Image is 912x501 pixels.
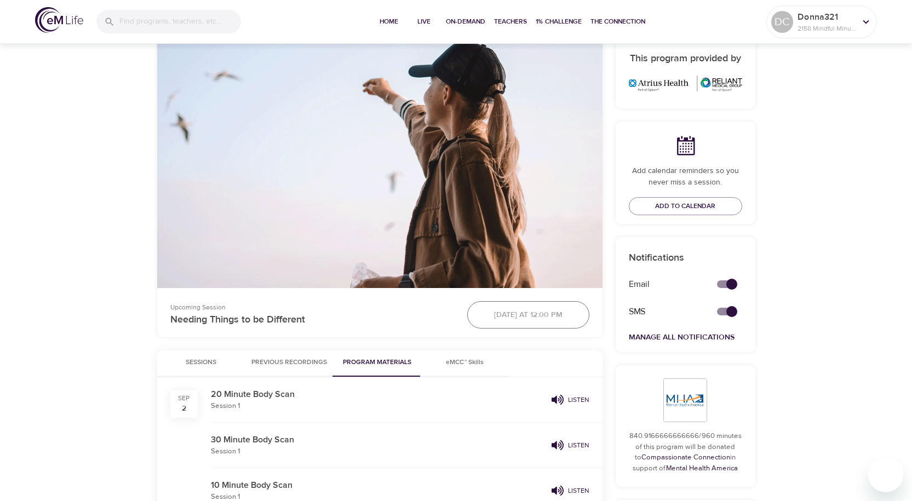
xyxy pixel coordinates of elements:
[629,197,742,215] button: Add to Calendar
[411,16,437,27] span: Live
[666,464,738,473] a: Mental Health America
[568,440,589,450] p: Listen
[655,200,715,212] span: Add to Calendar
[547,390,594,409] button: Listen
[119,10,241,33] input: Find programs, teachers, etc...
[622,272,704,297] div: Email
[428,357,502,368] span: eMCC™ Skills
[629,51,742,67] h6: This program provided by
[771,11,793,33] div: DC
[568,486,589,496] p: Listen
[211,433,547,446] p: 30 Minute Body Scan
[629,76,742,92] img: Optum%20MA_AtriusReliant.png
[622,299,704,325] div: SMS
[547,436,594,454] button: Listen
[35,7,83,33] img: logo
[629,250,742,265] p: Notifications
[211,401,547,412] p: Session 1
[211,388,547,401] p: 20 Minute Body Scan
[211,479,547,492] p: 10 Minute Body Scan
[211,446,547,457] p: Session 1
[170,302,454,312] p: Upcoming Session
[164,357,238,368] span: Sessions
[170,312,454,327] p: Needing Things to be Different
[798,24,856,33] p: 2158 Mindful Minutes
[536,16,582,27] span: 1% Challenge
[868,457,903,492] iframe: Button to launch messaging window
[446,16,485,27] span: On-Demand
[494,16,527,27] span: Teachers
[629,332,735,342] a: Manage All Notifications
[641,453,730,462] a: Compassionate Connection
[376,16,402,27] span: Home
[182,403,186,414] div: 2
[251,357,327,368] span: Previous Recordings
[798,10,856,24] p: Donna321
[629,431,742,474] p: 840.9166666666666/960 minutes of this program will be donated to in support of
[590,16,645,27] span: The Connection
[629,165,742,188] p: Add calendar reminders so you never miss a session.
[568,395,589,405] p: Listen
[547,481,594,500] button: Listen
[178,394,190,403] div: Sep
[340,357,415,368] span: Program Materials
